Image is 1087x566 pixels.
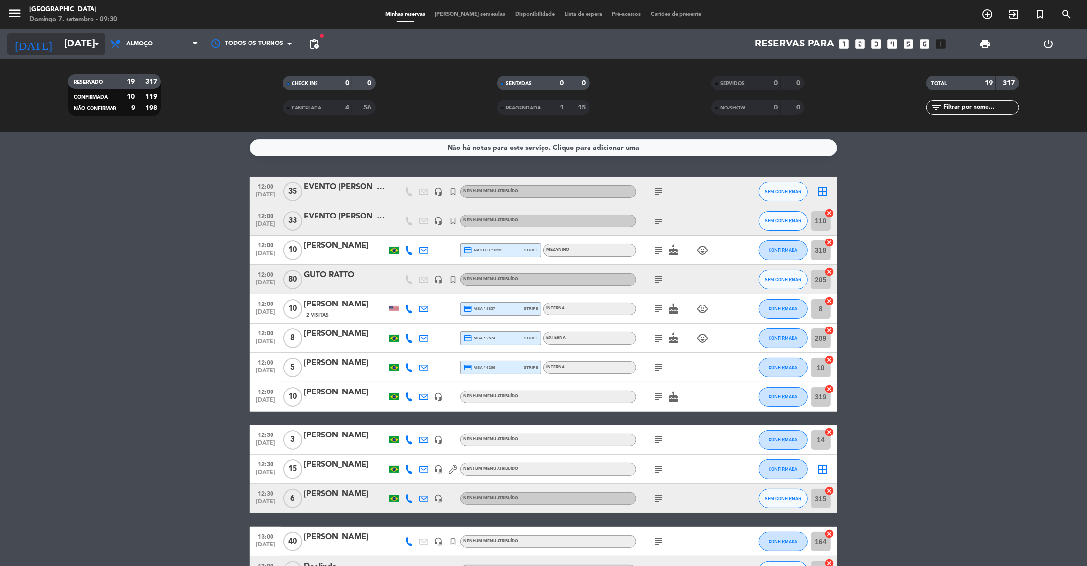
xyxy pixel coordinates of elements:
[253,429,278,440] span: 12:30
[304,488,387,501] div: [PERSON_NAME]
[304,458,387,471] div: [PERSON_NAME]
[759,299,808,319] button: CONFIRMADA
[449,275,457,284] i: turned_in_not
[345,104,349,111] strong: 4
[824,267,834,277] i: cancel
[145,78,159,85] strong: 317
[253,327,278,338] span: 12:00
[511,12,560,17] span: Disponibilidade
[935,38,948,50] i: add_box
[903,38,915,50] i: looks_5
[304,386,387,399] div: [PERSON_NAME]
[463,305,472,313] i: credit_card
[253,239,278,250] span: 12:00
[697,332,708,344] i: child_care
[765,277,802,282] span: SEM CONFIRMAR
[759,532,808,551] button: CONFIRMADA
[824,355,834,365] i: cancel
[759,182,808,201] button: SEM CONFIRMAR
[434,435,443,444] i: headset_mic
[653,215,664,227] i: subject
[667,303,679,315] i: cake
[765,189,802,194] span: SEM CONFIRMAR
[449,187,457,196] i: turned_in_not
[304,429,387,442] div: [PERSON_NAME]
[653,536,664,547] i: subject
[283,489,302,508] span: 6
[981,8,993,20] i: add_circle_outline
[127,78,135,85] strong: 19
[253,386,278,397] span: 12:00
[363,104,373,111] strong: 56
[253,469,278,480] span: [DATE]
[838,38,851,50] i: looks_one
[145,93,159,100] strong: 119
[919,38,931,50] i: looks_6
[381,12,430,17] span: Minhas reservas
[824,427,834,437] i: cancel
[932,81,947,86] span: TOTAL
[759,270,808,289] button: SEM CONFIRMAR
[253,356,278,368] span: 12:00
[667,391,679,403] i: cake
[774,104,778,111] strong: 0
[463,305,495,313] span: visa * 8837
[253,368,278,379] span: [DATE]
[463,246,472,255] i: credit_card
[769,335,798,341] span: CONFIRMADA
[283,240,302,260] span: 10
[434,392,443,401] i: headset_mic
[560,80,564,87] strong: 0
[720,81,745,86] span: SERVIDOS
[980,38,992,50] span: print
[145,105,159,111] strong: 198
[253,499,278,510] span: [DATE]
[824,486,834,496] i: cancel
[759,387,808,407] button: CONFIRMADA
[769,539,798,544] span: CONFIRMADA
[524,305,538,312] span: stripe
[646,12,706,17] span: Cartões de presente
[653,391,664,403] i: subject
[308,38,320,50] span: pending_actions
[769,247,798,253] span: CONFIRMADA
[824,529,834,539] i: cancel
[943,102,1019,113] input: Filtrar por nome...
[253,458,278,469] span: 12:30
[449,217,457,225] i: turned_in_not
[463,218,518,222] span: Nenhum menu atribuído
[7,6,22,21] i: menu
[769,365,798,370] span: CONFIRMADA
[796,80,802,87] strong: 0
[304,357,387,370] div: [PERSON_NAME]
[759,328,808,348] button: CONFIRMADA
[1017,29,1080,59] div: LOG OUT
[560,104,564,111] strong: 1
[824,326,834,335] i: cancel
[430,12,511,17] span: [PERSON_NAME] semeadas
[283,182,302,201] span: 35
[463,467,518,471] span: Nenhum menu atribuído
[7,33,59,55] i: [DATE]
[463,277,518,281] span: Nenhum menu atribuído
[824,208,834,218] i: cancel
[546,365,565,369] span: Interna
[283,532,302,551] span: 40
[29,15,117,24] div: Domingo 7. setembro - 09:30
[304,327,387,340] div: [PERSON_NAME]
[886,38,899,50] i: looks_4
[759,211,808,231] button: SEM CONFIRMAR
[283,459,302,479] span: 15
[319,33,325,39] span: fiber_manual_record
[126,41,153,47] span: Almoço
[653,244,664,256] i: subject
[506,81,532,86] span: SENTADAS
[292,106,322,110] span: CANCELADA
[560,12,608,17] span: Lista de espera
[578,104,588,111] strong: 15
[824,238,834,247] i: cancel
[653,303,664,315] i: subject
[769,306,798,311] span: CONFIRMADA
[292,81,318,86] span: CHECK INS
[463,539,518,543] span: Nenhum menu atribuído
